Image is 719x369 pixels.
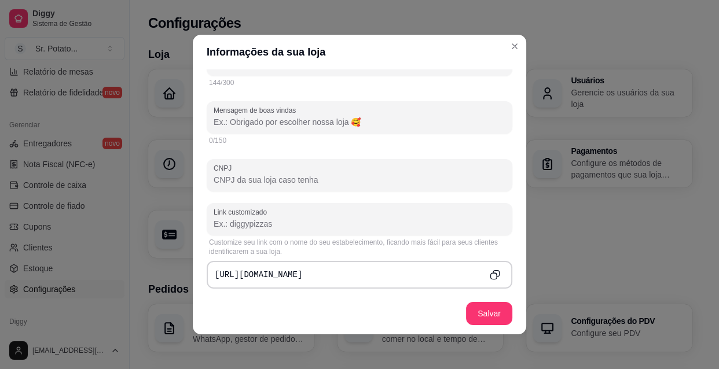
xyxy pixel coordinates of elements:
button: Close [505,37,524,56]
div: 144/300 [209,78,510,87]
input: Link customizado [214,218,505,230]
input: CNPJ [214,174,505,186]
div: 0/150 [209,136,510,145]
input: Mensagem de boas vindas [214,116,505,128]
div: Customize seu link com o nome do seu estabelecimento, ficando mais fácil para seus clientes ident... [209,238,510,256]
label: Link customizado [214,207,271,217]
label: Mensagem de boas vindas [214,105,300,115]
button: Copy to clipboard [486,265,504,284]
button: Salvar [466,302,512,325]
pre: [URL][DOMAIN_NAME] [215,269,302,281]
header: Informações da sua loja [193,35,526,69]
label: CNPJ [214,163,236,173]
